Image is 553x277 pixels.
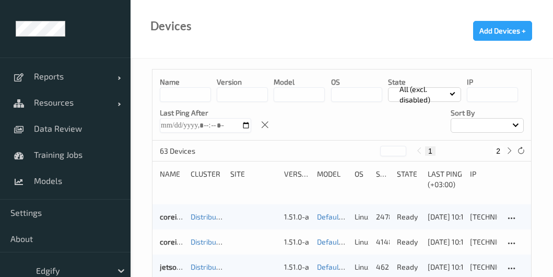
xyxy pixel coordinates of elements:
[355,169,369,190] div: OS
[470,212,498,222] div: [TECHNICAL_ID]
[191,237,279,246] a: Distributed_Cluster_Corei3
[376,237,390,247] div: 4148
[425,146,436,156] button: 1
[376,212,390,222] div: 2478
[160,262,208,271] a: jetson-nano-4
[191,262,297,271] a: Distributed_Cluster_JetsonNano
[355,237,369,247] p: linux
[473,21,532,41] button: Add Devices +
[428,237,463,247] div: [DATE] 10:18:41
[160,146,238,156] p: 63 Devices
[160,169,183,190] div: Name
[317,212,374,221] a: Default model 1.x
[160,237,188,246] a: corei3-2
[397,212,420,222] p: ready
[388,77,461,87] p: State
[284,169,310,190] div: version
[217,77,268,87] p: version
[397,169,420,190] div: State
[160,108,251,118] p: Last Ping After
[317,237,374,246] a: Default model 1.x
[493,146,503,156] button: 2
[230,169,277,190] div: Site
[397,262,420,272] p: ready
[284,237,310,247] div: 1.51.0-alpha.19
[160,77,211,87] p: Name
[317,262,374,271] a: Default model 1.x
[355,212,369,222] p: linux
[376,262,390,272] div: 4620
[397,237,420,247] p: ready
[160,212,187,221] a: corei3-1
[191,169,223,190] div: Cluster
[284,212,310,222] div: 1.51.0-alpha.19
[274,77,325,87] p: model
[470,169,498,190] div: ip
[428,262,463,272] div: [DATE] 10:18:20
[467,77,518,87] p: IP
[191,212,279,221] a: Distributed_Cluster_Corei3
[428,212,463,222] div: [DATE] 10:18:31
[331,77,382,87] p: OS
[470,237,498,247] div: [TECHNICAL_ID]
[428,169,463,190] div: Last Ping (+03:00)
[284,262,310,272] div: 1.51.0-alpha.19
[150,21,192,31] div: Devices
[470,262,498,272] div: [TECHNICAL_ID]
[396,84,450,105] p: All (excl. disabled)
[317,169,347,190] div: Model
[355,262,369,272] p: linux
[376,169,390,190] div: Samples
[451,108,524,118] p: Sort by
